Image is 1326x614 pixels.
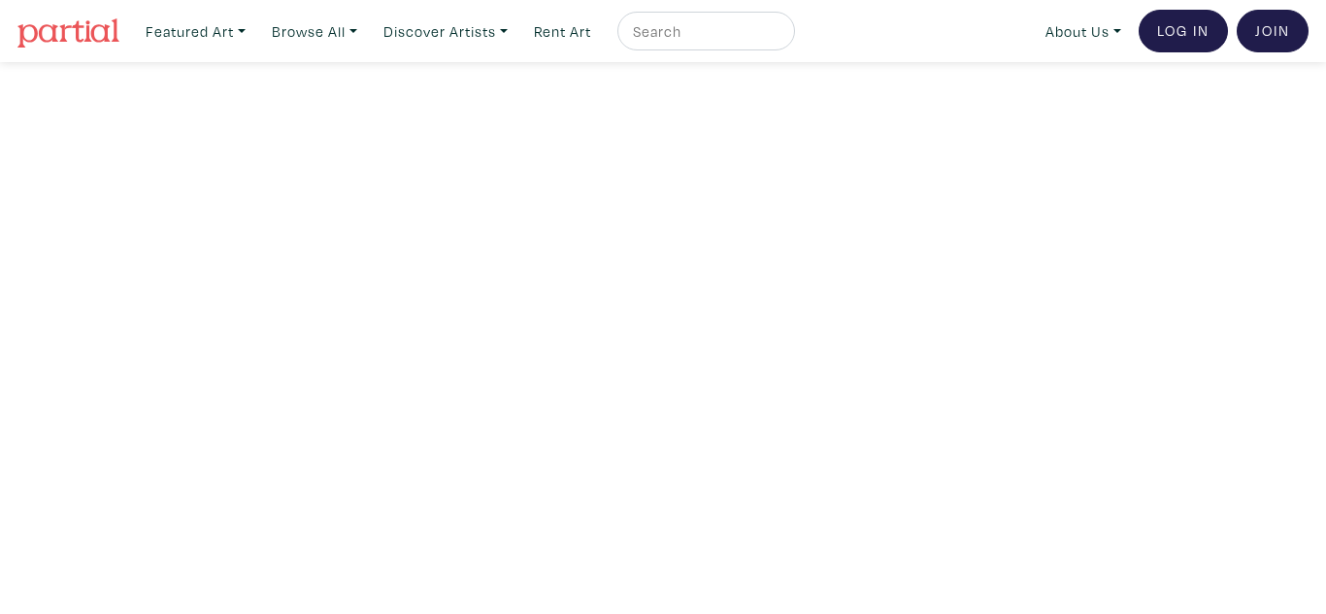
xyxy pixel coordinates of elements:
input: Search [631,19,777,44]
a: Rent Art [525,12,600,51]
a: About Us [1037,12,1130,51]
a: Browse All [263,12,366,51]
a: Join [1237,10,1309,52]
a: Log In [1139,10,1228,52]
a: Featured Art [137,12,254,51]
a: Discover Artists [375,12,516,51]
